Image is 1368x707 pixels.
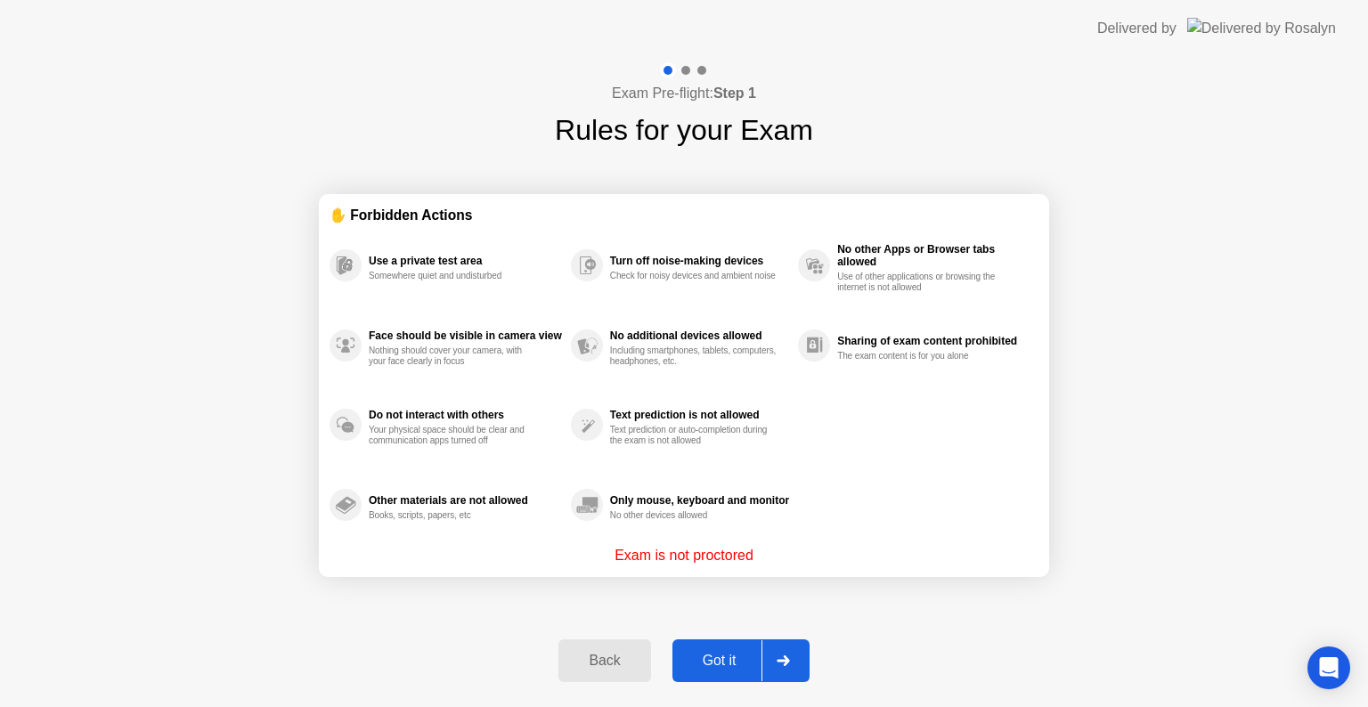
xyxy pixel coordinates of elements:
div: Nothing should cover your camera, with your face clearly in focus [369,345,537,367]
div: Other materials are not allowed [369,494,562,507]
div: Including smartphones, tablets, computers, headphones, etc. [610,345,778,367]
div: Back [564,653,645,669]
img: Delivered by Rosalyn [1187,18,1336,38]
h4: Exam Pre-flight: [612,83,756,104]
div: Somewhere quiet and undisturbed [369,271,537,281]
div: No other devices allowed [610,510,778,521]
div: No other Apps or Browser tabs allowed [837,243,1030,268]
div: Only mouse, keyboard and monitor [610,494,789,507]
div: Text prediction is not allowed [610,409,789,421]
div: Your physical space should be clear and communication apps turned off [369,425,537,446]
div: Use of other applications or browsing the internet is not allowed [837,272,1006,293]
div: The exam content is for you alone [837,351,1006,362]
button: Back [558,639,650,682]
div: Turn off noise-making devices [610,255,789,267]
div: Check for noisy devices and ambient noise [610,271,778,281]
div: No additional devices allowed [610,329,789,342]
h1: Rules for your Exam [555,109,813,151]
div: Text prediction or auto-completion during the exam is not allowed [610,425,778,446]
div: Got it [678,653,761,669]
div: Do not interact with others [369,409,562,421]
div: Face should be visible in camera view [369,329,562,342]
b: Step 1 [713,85,756,101]
div: Sharing of exam content prohibited [837,335,1030,347]
p: Exam is not proctored [615,545,753,566]
div: Open Intercom Messenger [1307,646,1350,689]
div: ✋ Forbidden Actions [330,205,1038,225]
div: Books, scripts, papers, etc [369,510,537,521]
div: Use a private test area [369,255,562,267]
button: Got it [672,639,810,682]
div: Delivered by [1097,18,1177,39]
